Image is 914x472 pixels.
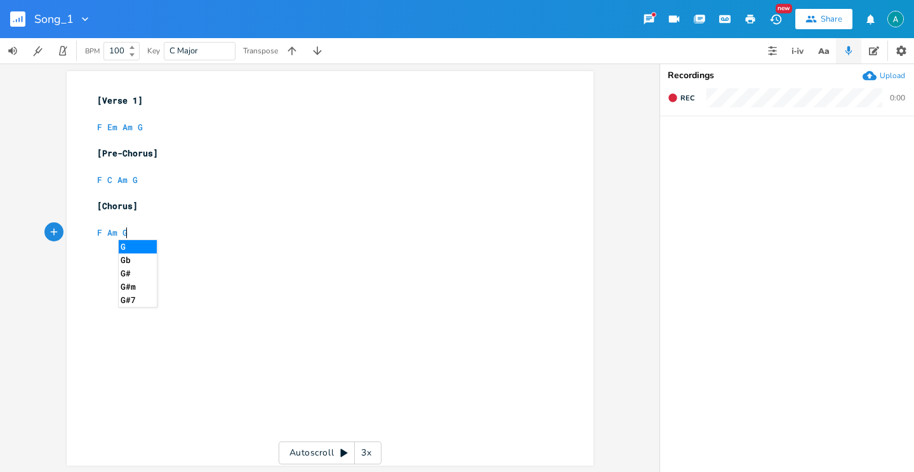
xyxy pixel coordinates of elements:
span: G [138,121,143,133]
li: Gb [119,253,157,267]
li: G#7 [119,293,157,307]
span: Am [117,174,128,185]
button: Rec [663,88,699,108]
div: Upload [880,71,905,81]
li: G#m [119,280,157,293]
span: Em [107,121,117,133]
span: Am [123,121,133,133]
div: New [776,4,792,13]
div: BPM [85,48,100,55]
span: [Pre-Chorus] [97,147,158,159]
li: G# [119,267,157,280]
span: C [107,174,112,185]
img: Alex [887,11,904,27]
span: Am [107,227,117,238]
span: Song_1 [34,13,74,25]
button: Share [795,9,852,29]
div: Recordings [668,71,906,80]
span: Rec [680,93,694,103]
span: F [97,174,102,185]
span: F [97,121,102,133]
li: G [119,240,157,253]
span: G [123,227,128,238]
div: Share [821,13,842,25]
span: F [97,227,102,238]
div: Transpose [243,47,278,55]
span: [Verse 1] [97,95,143,106]
div: 0:00 [890,94,905,102]
div: Key [147,47,160,55]
button: Upload [863,69,905,83]
span: C Major [169,45,198,57]
span: [Chorus] [97,200,138,212]
span: G [133,174,138,185]
button: New [763,8,788,30]
div: 3x [355,442,378,464]
div: Autoscroll [279,442,381,464]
